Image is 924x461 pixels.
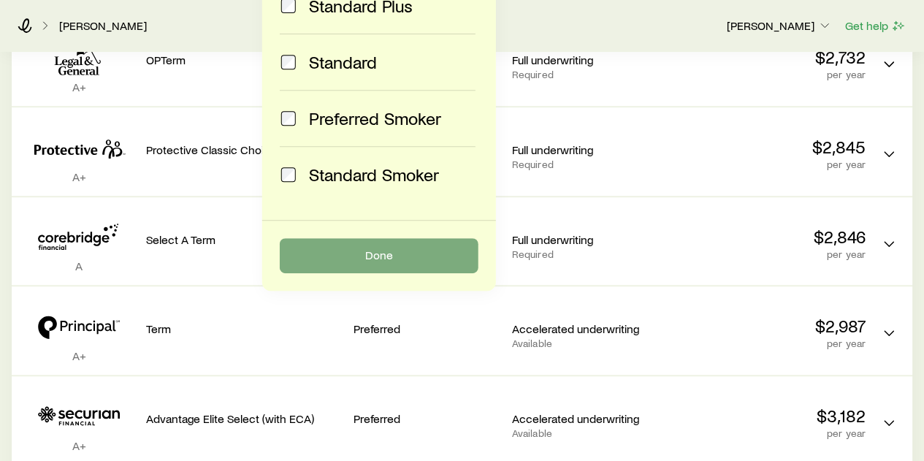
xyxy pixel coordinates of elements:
[726,18,833,35] button: [PERSON_NAME]
[512,411,659,426] p: Accelerated underwriting
[512,53,659,67] p: Full underwriting
[354,411,500,426] p: Preferred
[512,338,659,349] p: Available
[670,427,866,439] p: per year
[146,53,342,67] p: OPTerm
[146,411,342,426] p: Advantage Elite Select (with ECA)
[512,427,659,439] p: Available
[23,259,134,273] p: A
[512,142,659,157] p: Full underwriting
[58,19,148,33] a: [PERSON_NAME]
[512,232,659,247] p: Full underwriting
[23,169,134,184] p: A+
[670,47,866,67] p: $2,732
[146,232,342,247] p: Select A Term
[670,137,866,157] p: $2,845
[23,80,134,94] p: A+
[670,69,866,80] p: per year
[146,321,342,336] p: Term
[670,405,866,426] p: $3,182
[23,438,134,453] p: A+
[23,348,134,363] p: A+
[512,159,659,170] p: Required
[512,321,659,336] p: Accelerated underwriting
[844,18,906,34] button: Get help
[670,159,866,170] p: per year
[670,248,866,260] p: per year
[512,248,659,260] p: Required
[670,226,866,247] p: $2,846
[727,18,832,33] p: [PERSON_NAME]
[670,338,866,349] p: per year
[670,316,866,336] p: $2,987
[354,321,500,336] p: Preferred
[512,69,659,80] p: Required
[146,142,342,157] p: Protective Classic Choice Term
